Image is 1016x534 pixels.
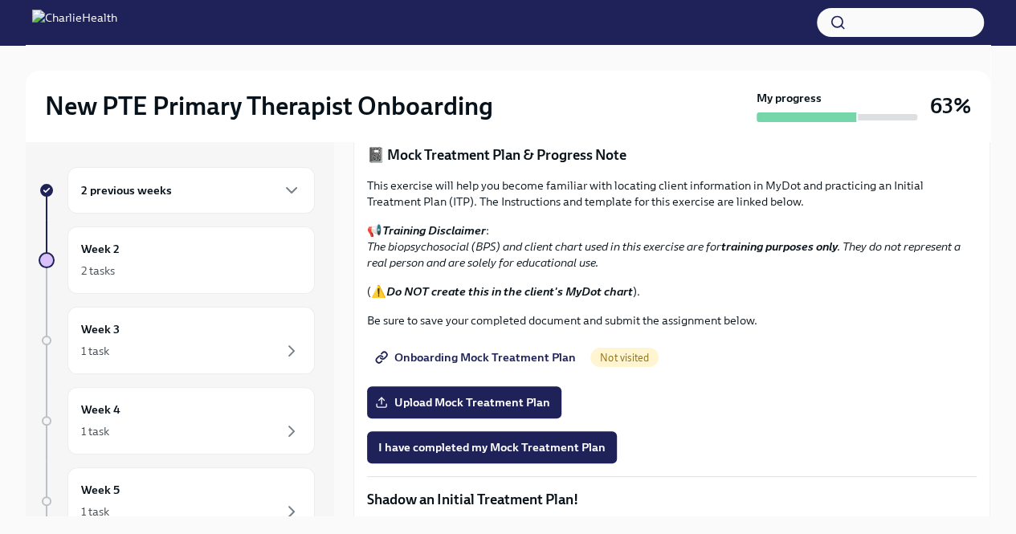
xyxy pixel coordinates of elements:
a: Week 41 task [39,387,315,455]
a: Week 31 task [39,307,315,374]
img: CharlieHealth [32,10,117,35]
strong: Training Disclaimer [382,223,486,238]
p: 📢 : [367,222,977,271]
strong: training purposes only [721,239,838,254]
div: 1 task [81,423,109,439]
div: 1 task [81,343,109,359]
span: Upload Mock Treatment Plan [378,394,550,410]
div: 2 tasks [81,263,115,279]
p: This exercise will help you become familiar with locating client information in MyDot and practic... [367,177,977,210]
span: I have completed my Mock Treatment Plan [378,439,606,455]
p: Be sure to save your completed document and submit the assignment below. [367,312,977,328]
h2: New PTE Primary Therapist Onboarding [45,90,493,122]
h6: Week 3 [81,320,120,338]
p: (⚠️ ). [367,283,977,300]
a: Onboarding Mock Treatment Plan [367,341,587,373]
div: 2 previous weeks [67,167,315,214]
h3: 63% [930,92,971,120]
em: The biopsychosocial (BPS) and client chart used in this exercise are for . They do not represent ... [367,239,961,270]
span: Not visited [590,352,659,364]
h6: Week 2 [81,240,120,258]
span: Onboarding Mock Treatment Plan [378,349,576,365]
h6: 2 previous weeks [81,181,172,199]
p: Shadow an Initial Treatment Plan! [367,490,977,509]
a: Week 22 tasks [39,226,315,294]
div: 1 task [81,503,109,520]
strong: Do NOT create this in the client's MyDot chart [386,284,633,299]
strong: My progress [757,90,822,106]
p: 📓 Mock Treatment Plan & Progress Note [367,145,977,165]
label: Upload Mock Treatment Plan [367,386,561,418]
h6: Week 4 [81,401,120,418]
h6: Week 5 [81,481,120,499]
button: I have completed my Mock Treatment Plan [367,431,617,463]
